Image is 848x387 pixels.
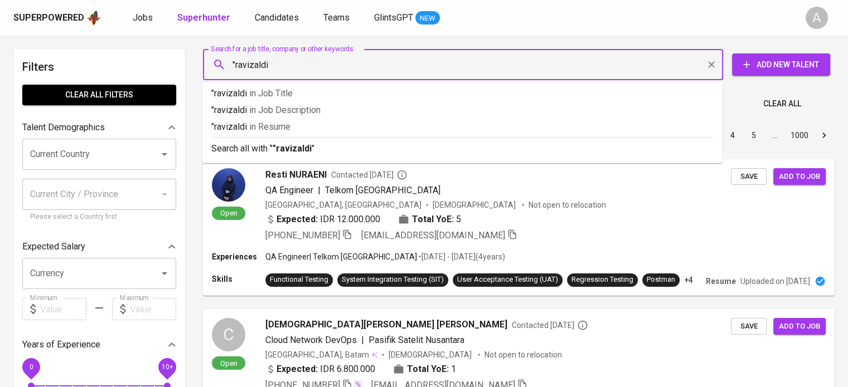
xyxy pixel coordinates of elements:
div: Postman [647,275,675,285]
p: Years of Experience [22,338,100,351]
a: Candidates [255,11,301,25]
div: System Integration Testing (SIT) [342,275,444,285]
span: in Job Description [249,105,321,115]
span: Jobs [133,12,153,23]
div: [GEOGRAPHIC_DATA], Batam [265,349,377,360]
span: 5 [456,213,461,226]
input: Value [130,298,176,320]
button: Go to page 1000 [787,126,812,144]
div: Expected Salary [22,236,176,258]
p: Experiences [212,251,265,262]
span: [DEMOGRAPHIC_DATA][PERSON_NAME] [PERSON_NAME] [265,318,507,331]
div: Superpowered [13,12,84,25]
span: Pasifik Satelit Nusantara [369,335,464,345]
span: Telkom [GEOGRAPHIC_DATA] [325,185,440,195]
span: [EMAIL_ADDRESS][DOMAIN_NAME] [361,230,505,241]
b: Expected: [277,213,318,226]
div: IDR 6.800.000 [265,362,375,376]
div: A [806,7,828,29]
span: Clear All [763,97,801,111]
span: Cloud Network DevOps [265,335,357,345]
span: Teams [323,12,350,23]
button: Add to job [773,168,826,185]
div: Years of Experience [22,334,176,356]
button: Save [731,168,767,185]
b: Total YoE: [412,213,454,226]
span: | [361,334,364,347]
a: Jobs [133,11,155,25]
span: Open [216,208,242,218]
span: in Job Title [249,88,293,99]
div: Talent Demographics [22,116,176,139]
span: GlintsGPT [374,12,413,23]
a: Teams [323,11,352,25]
p: Talent Demographics [22,121,105,134]
svg: By Batam recruiter [577,320,588,331]
p: "ravizaldi [211,87,714,100]
p: Skills [212,273,265,285]
p: +4 [684,275,693,286]
span: 1 [451,362,456,376]
img: 26c48979c23be9073a6628453a0f46a4.jpeg [212,168,245,202]
span: [DEMOGRAPHIC_DATA] [389,349,473,360]
span: Save [736,320,761,333]
span: Clear All filters [31,88,167,102]
div: Functional Testing [270,275,328,285]
span: Resti NURAENI [265,168,327,182]
span: Save [736,170,761,183]
div: IDR 12.000.000 [265,213,380,226]
p: Uploaded on [DATE] [740,276,810,287]
div: C [212,318,245,351]
b: Expected: [277,362,318,376]
span: Contacted [DATE] [331,169,408,180]
p: Resume [706,276,736,287]
div: … [766,130,784,141]
button: Add to job [773,318,826,335]
span: Add to job [779,170,820,183]
h6: Filters [22,58,176,76]
p: • [DATE] - [DATE] ( 4 years ) [417,251,505,262]
b: Superhunter [177,12,230,23]
b: Total YoE: [407,362,449,376]
span: 0 [29,363,33,371]
span: | [318,184,321,197]
span: Contacted [DATE] [512,320,588,331]
span: [PHONE_NUMBER] [265,230,340,241]
span: Candidates [255,12,299,23]
svg: By Batam recruiter [396,169,408,180]
button: Open [157,266,172,281]
span: in Resume [249,121,290,132]
nav: pagination navigation [637,126,835,144]
button: Clear [704,57,719,72]
p: Please select a Country first [30,212,168,223]
span: Add New Talent [741,58,821,72]
button: Save [731,318,767,335]
p: Not open to relocation [529,199,606,210]
button: Add New Talent [732,53,830,76]
button: Clear All [759,94,806,114]
p: Search all with " " [211,142,714,155]
a: OpenResti NURAENIContacted [DATE]QA Engineer|Telkom [GEOGRAPHIC_DATA][GEOGRAPHIC_DATA], [GEOGRAPH... [203,159,835,296]
span: Open [216,359,242,368]
span: QA Engineer [265,185,313,195]
button: Go to page 4 [724,126,742,144]
a: GlintsGPT NEW [374,11,440,25]
input: Value [40,298,86,320]
div: Regression Testing [571,275,633,285]
button: Open [157,146,172,162]
span: 10+ [161,363,173,371]
img: app logo [86,9,101,26]
span: [DEMOGRAPHIC_DATA] [433,199,517,210]
p: "ravizaldi [211,104,714,117]
button: Go to next page [815,126,833,144]
div: User Acceptance Testing (UAT) [457,275,558,285]
a: Superhunter [177,11,232,25]
p: QA Engineer | Telkom [GEOGRAPHIC_DATA] [265,251,417,262]
p: Expected Salary [22,240,85,253]
button: Clear All filters [22,85,176,105]
button: Go to page 5 [745,126,763,144]
b: "ravizaldi [273,143,312,154]
p: "ravizaldi [211,120,714,134]
span: Add to job [779,320,820,333]
p: Not open to relocation [484,349,562,360]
